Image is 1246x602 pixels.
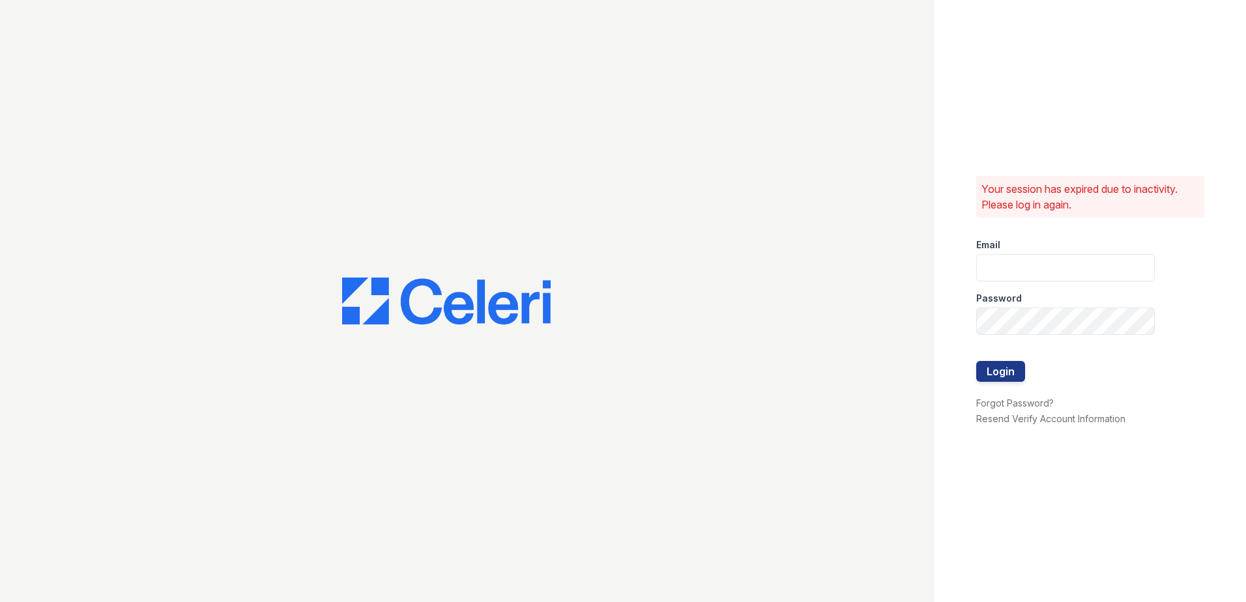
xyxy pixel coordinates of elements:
[342,278,551,324] img: CE_Logo_Blue-a8612792a0a2168367f1c8372b55b34899dd931a85d93a1a3d3e32e68fde9ad4.png
[981,181,1199,212] p: Your session has expired due to inactivity. Please log in again.
[976,361,1025,382] button: Login
[976,397,1054,408] a: Forgot Password?
[976,292,1022,305] label: Password
[976,413,1125,424] a: Resend Verify Account Information
[976,238,1000,251] label: Email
